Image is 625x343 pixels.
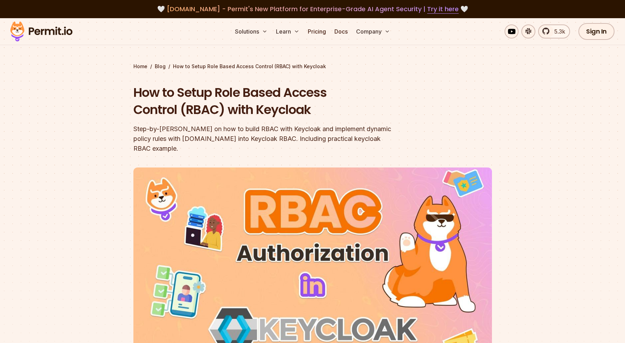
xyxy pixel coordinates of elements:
a: Sign In [578,23,614,40]
button: Learn [273,24,302,38]
h1: How to Setup Role Based Access Control (RBAC) with Keycloak [133,84,402,119]
span: 5.3k [550,27,565,36]
a: Try it here [427,5,459,14]
img: Permit logo [7,20,76,43]
a: Blog [155,63,166,70]
button: Company [353,24,393,38]
a: Pricing [305,24,329,38]
div: / / [133,63,492,70]
div: 🤍 🤍 [17,4,608,14]
a: 5.3k [538,24,570,38]
a: Docs [332,24,350,38]
a: Home [133,63,147,70]
div: Step-by-[PERSON_NAME] on how to build RBAC with Keycloak and implement dynamic policy rules with ... [133,124,402,153]
span: [DOMAIN_NAME] - Permit's New Platform for Enterprise-Grade AI Agent Security | [167,5,459,13]
button: Solutions [232,24,270,38]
